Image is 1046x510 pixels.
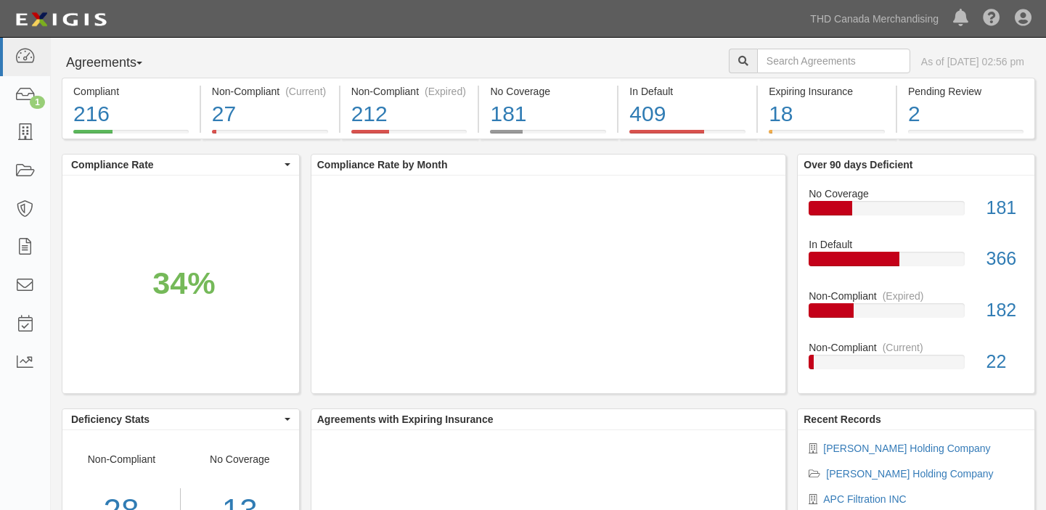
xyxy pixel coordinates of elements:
[976,195,1034,221] div: 181
[804,414,881,425] b: Recent Records
[798,289,1034,303] div: Non-Compliant
[883,340,923,355] div: (Current)
[62,409,299,429] button: Deficiency Stats
[976,297,1034,324] div: 182
[73,84,189,99] div: Compliant
[976,246,1034,272] div: 366
[798,340,1034,355] div: Non-Compliant
[976,349,1034,375] div: 22
[425,84,466,99] div: (Expired)
[62,130,200,141] a: Compliant216
[317,159,448,170] b: Compliance Rate by Month
[212,99,328,130] div: 27
[479,130,617,141] a: No Coverage181
[758,130,896,141] a: Expiring Insurance18
[983,10,1000,28] i: Help Center - Complianz
[629,99,745,130] div: 409
[629,84,745,99] div: In Default
[490,99,606,130] div: 181
[285,84,326,99] div: (Current)
[921,54,1024,69] div: As of [DATE] 02:56 pm
[769,99,885,130] div: 18
[351,99,467,130] div: 212
[212,84,328,99] div: Non-Compliant (Current)
[73,99,189,130] div: 216
[809,340,1023,381] a: Non-Compliant(Current)22
[62,155,299,175] button: Compliance Rate
[908,84,1023,99] div: Pending Review
[71,157,281,172] span: Compliance Rate
[340,130,478,141] a: Non-Compliant(Expired)212
[71,412,281,427] span: Deficiency Stats
[317,414,494,425] b: Agreements with Expiring Insurance
[152,261,216,306] div: 34%
[757,49,910,73] input: Search Agreements
[11,7,111,33] img: logo-5460c22ac91f19d4615b14bd174203de0afe785f0fc80cf4dbbc73dc1793850b.png
[62,49,171,78] button: Agreements
[823,443,990,454] a: [PERSON_NAME] Holding Company
[30,96,45,109] div: 1
[804,159,912,170] b: Over 90 days Deficient
[803,4,946,33] a: THD Canada Merchandising
[490,84,606,99] div: No Coverage
[809,186,1023,238] a: No Coverage181
[897,130,1035,141] a: Pending Review2
[883,289,924,303] div: (Expired)
[798,237,1034,252] div: In Default
[618,130,756,141] a: In Default409
[908,99,1023,130] div: 2
[201,130,339,141] a: Non-Compliant(Current)27
[826,468,993,480] a: [PERSON_NAME] Holding Company
[809,289,1023,340] a: Non-Compliant(Expired)182
[823,493,906,505] a: APC Filtration INC
[798,186,1034,201] div: No Coverage
[769,84,885,99] div: Expiring Insurance
[351,84,467,99] div: Non-Compliant (Expired)
[809,237,1023,289] a: In Default366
